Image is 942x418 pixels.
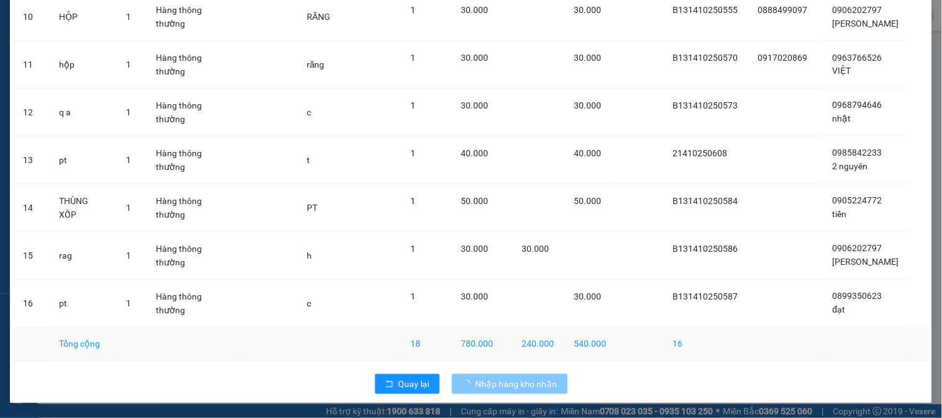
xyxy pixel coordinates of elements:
[13,280,49,327] td: 16
[758,53,808,63] span: 0917020869
[833,291,882,301] span: 0899350623
[410,244,415,254] span: 1
[126,155,131,165] span: 1
[452,374,568,394] button: Nhập hàng kho nhận
[49,89,116,136] td: q a
[564,327,616,362] td: 540.000
[461,5,489,15] span: 30.000
[574,196,601,206] span: 50.000
[673,148,728,158] span: 21410250608
[833,210,847,220] span: tiến
[476,377,558,391] span: Nhập hàng kho nhận
[375,374,440,394] button: rollbackQuay lại
[574,291,601,301] span: 30.000
[410,148,415,158] span: 1
[126,298,131,308] span: 1
[833,162,868,172] span: 2 nguyên
[385,380,394,389] span: rollback
[833,114,851,124] span: nhật
[663,327,748,362] td: 16
[574,148,601,158] span: 40.000
[833,100,882,110] span: 0968794646
[13,41,49,89] td: 11
[833,196,882,206] span: 0905224772
[49,136,116,184] td: pt
[451,327,512,362] td: 780.000
[307,107,311,117] span: c
[833,66,851,76] span: VIỆT
[307,60,325,69] span: răng
[574,53,601,63] span: 30.000
[146,280,239,327] td: Hàng thông thường
[307,203,317,213] span: PT
[461,53,489,63] span: 30.000
[49,41,116,89] td: hộp
[146,184,239,232] td: Hàng thông thường
[673,291,738,301] span: B131410250587
[13,89,49,136] td: 12
[307,298,311,308] span: c
[833,244,882,254] span: 0906202797
[461,148,489,158] span: 40.000
[758,5,808,15] span: 0888499097
[13,232,49,280] td: 15
[461,196,489,206] span: 50.000
[410,53,415,63] span: 1
[399,377,430,391] span: Quay lại
[410,291,415,301] span: 1
[49,327,116,362] td: Tổng cộng
[146,41,239,89] td: Hàng thông thường
[673,53,738,63] span: B131410250570
[461,291,489,301] span: 30.000
[833,5,882,15] span: 0906202797
[307,251,312,260] span: h
[49,232,116,280] td: rag
[307,155,310,165] span: t
[126,60,131,69] span: 1
[574,5,601,15] span: 30.000
[410,5,415,15] span: 1
[833,305,846,315] span: đạt
[401,327,451,362] td: 18
[307,12,330,22] span: RĂNG
[462,380,476,388] span: loading
[126,203,131,213] span: 1
[13,136,49,184] td: 13
[461,244,489,254] span: 30.000
[833,148,882,158] span: 0985842233
[833,257,899,267] span: [PERSON_NAME]
[461,100,489,110] span: 30.000
[833,53,882,63] span: 0963766526
[512,327,564,362] td: 240.000
[49,280,116,327] td: pt
[410,196,415,206] span: 1
[49,184,116,232] td: THÙNG XỐP
[146,232,239,280] td: Hàng thông thường
[126,12,131,22] span: 1
[833,19,899,29] span: [PERSON_NAME]
[673,100,738,110] span: B131410250573
[146,136,239,184] td: Hàng thông thường
[126,107,131,117] span: 1
[673,244,738,254] span: B131410250586
[673,5,738,15] span: B131410250555
[126,251,131,260] span: 1
[410,100,415,110] span: 1
[13,184,49,232] td: 14
[522,244,549,254] span: 30.000
[146,89,239,136] td: Hàng thông thường
[673,196,738,206] span: B131410250584
[574,100,601,110] span: 30.000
